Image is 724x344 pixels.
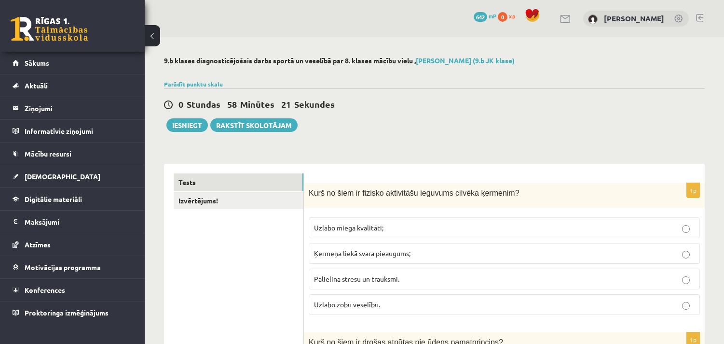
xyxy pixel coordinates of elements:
a: [PERSON_NAME] (9.b JK klase) [416,56,515,65]
span: Kurš no šiem ir fizisko aktivitāšu ieguvums cilvēka ķermenim? [309,189,519,197]
a: [PERSON_NAME] [604,14,664,23]
a: Digitālie materiāli [13,188,133,210]
span: Minūtes [240,99,274,110]
span: 0 [498,12,507,22]
p: 1p [686,183,700,198]
a: Maksājumi [13,211,133,233]
span: 58 [227,99,237,110]
span: Uzlabo miega kvalitāti; [314,223,383,232]
span: Mācību resursi [25,149,71,158]
span: Stundas [187,99,220,110]
input: Uzlabo miega kvalitāti; [682,225,690,233]
span: Aktuāli [25,81,48,90]
a: Proktoringa izmēģinājums [13,301,133,324]
span: Motivācijas programma [25,263,101,272]
span: Konferences [25,286,65,294]
h2: 9.b klases diagnosticējošais darbs sportā un veselībā par 8. klases mācību vielu , [164,57,705,65]
input: Ķermeņa liekā svara pieaugums; [682,251,690,258]
input: Uzlabo zobu veselību. [682,302,690,310]
span: 0 [178,99,183,110]
a: Tests [174,173,303,191]
a: Sākums [13,52,133,74]
a: Ziņojumi [13,97,133,119]
legend: Maksājumi [25,211,133,233]
a: Informatīvie ziņojumi [13,120,133,142]
a: [DEMOGRAPHIC_DATA] [13,165,133,187]
span: Palielina stresu un trauksmi. [314,274,399,283]
span: Sekundes [294,99,335,110]
span: Digitālie materiāli [25,195,82,203]
span: Proktoringa izmēģinājums [25,308,109,317]
span: Sākums [25,58,49,67]
img: Rūdolfs Masjulis [588,14,598,24]
a: Mācību resursi [13,143,133,165]
a: Parādīt punktu skalu [164,80,223,88]
span: Ķermeņa liekā svara pieaugums; [314,249,410,258]
span: xp [509,12,515,20]
legend: Ziņojumi [25,97,133,119]
span: 21 [281,99,291,110]
a: Rakstīt skolotājam [210,118,298,132]
a: Aktuāli [13,74,133,97]
span: Atzīmes [25,240,51,249]
span: Uzlabo zobu veselību. [314,300,380,309]
a: Konferences [13,279,133,301]
a: Izvērtējums! [174,192,303,210]
span: 642 [474,12,487,22]
span: [DEMOGRAPHIC_DATA] [25,172,100,181]
a: 642 mP [474,12,496,20]
a: Motivācijas programma [13,256,133,278]
legend: Informatīvie ziņojumi [25,120,133,142]
a: Rīgas 1. Tālmācības vidusskola [11,17,88,41]
button: Iesniegt [166,118,208,132]
input: Palielina stresu un trauksmi. [682,276,690,284]
span: mP [489,12,496,20]
a: 0 xp [498,12,520,20]
a: Atzīmes [13,233,133,256]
